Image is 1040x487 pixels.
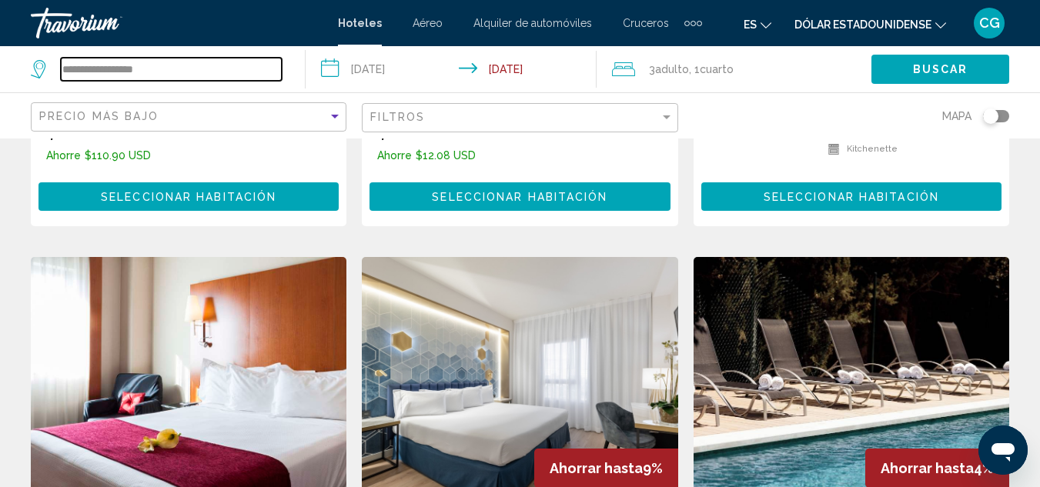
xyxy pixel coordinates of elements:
span: Ahorrar hasta [550,460,643,476]
a: Alquiler de automóviles [473,17,592,29]
span: Ahorre [377,149,412,162]
a: Seleccionar habitación [370,186,670,203]
p: $12.08 USD [377,149,493,162]
span: Mapa [942,105,971,127]
button: Travelers: 3 adults, 0 children [597,46,871,92]
button: Buscar [871,55,1009,83]
button: Cambiar moneda [794,13,946,35]
a: Travorium [31,8,323,38]
span: Precio más bajo [39,110,159,122]
button: Toggle map [971,109,1009,123]
button: Seleccionar habitación [38,182,339,211]
span: Adulto [655,63,689,75]
a: Aéreo [413,17,443,29]
mat-select: Sort by [39,111,342,124]
button: Elementos de navegación adicionales [684,11,702,35]
span: 3 [649,58,689,80]
span: Seleccionar habitación [432,191,607,203]
span: Filtros [370,111,425,123]
button: Filter [362,102,677,134]
span: Ahorrar hasta [881,460,974,476]
iframe: Botón para iniciar la ventana de mensajería [978,425,1028,475]
button: Check-in date: Sep 25, 2025 Check-out date: Sep 28, 2025 [306,46,596,92]
button: Cambiar idioma [744,13,771,35]
font: CG [979,15,1000,31]
span: Cuarto [700,63,734,75]
span: , 1 [689,58,734,80]
span: Ahorre [46,149,81,162]
p: $110.90 USD [46,149,162,162]
a: Hoteles [338,17,382,29]
li: Kitchenette [821,139,908,159]
button: Menú de usuario [969,7,1009,39]
font: Dólar estadounidense [794,18,931,31]
a: Seleccionar habitación [38,186,339,203]
a: Seleccionar habitación [701,186,1002,203]
span: Seleccionar habitación [764,191,939,203]
a: Cruceros [623,17,669,29]
span: Seleccionar habitación [101,191,276,203]
button: Seleccionar habitación [370,182,670,211]
span: Buscar [913,64,968,76]
button: Seleccionar habitación [701,182,1002,211]
font: es [744,18,757,31]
